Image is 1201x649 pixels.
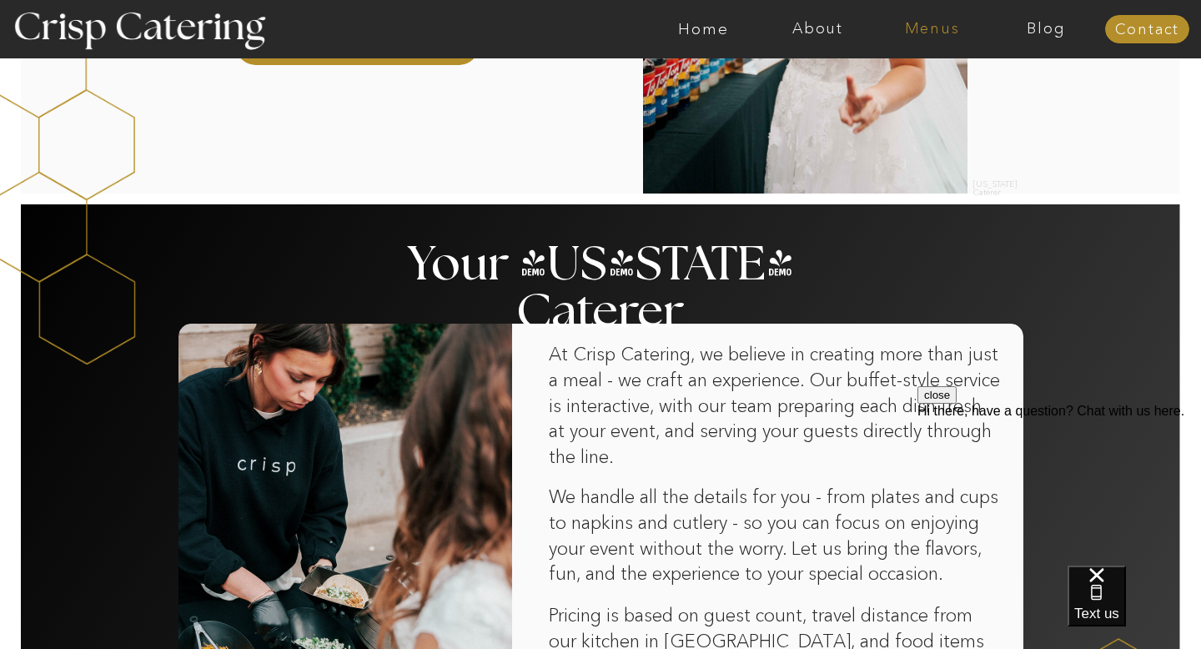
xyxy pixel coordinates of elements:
[1105,22,1189,38] a: Contact
[761,21,875,38] a: About
[917,386,1201,586] iframe: podium webchat widget prompt
[1068,566,1201,649] iframe: podium webchat widget bubble
[646,21,761,38] a: Home
[404,241,797,274] h2: Your [US_STATE] Caterer
[549,342,1001,501] p: At Crisp Catering, we believe in creating more than just a meal - we craft an experience. Our buf...
[989,21,1103,38] a: Blog
[973,180,1025,189] h2: [US_STATE] Caterer
[549,485,1008,588] p: We handle all the details for you - from plates and cups to napkins and cutlery - so you can focu...
[875,21,989,38] a: Menus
